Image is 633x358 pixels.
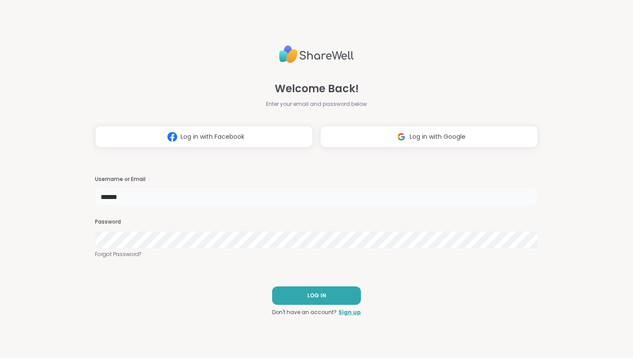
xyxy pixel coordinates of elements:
a: Sign up [338,308,361,316]
button: Log in with Facebook [95,126,313,148]
span: Welcome Back! [275,81,359,97]
button: LOG IN [272,286,361,305]
h3: Username or Email [95,176,538,183]
img: ShareWell Logomark [393,129,410,145]
h3: Password [95,218,538,226]
span: Log in with Facebook [181,132,244,141]
span: Enter your email and password below [266,100,367,108]
span: Log in with Google [410,132,466,141]
a: Forgot Password? [95,250,538,258]
span: Don't have an account? [272,308,337,316]
button: Log in with Google [320,126,538,148]
img: ShareWell Logo [279,42,354,67]
span: LOG IN [307,292,326,300]
img: ShareWell Logomark [164,129,181,145]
